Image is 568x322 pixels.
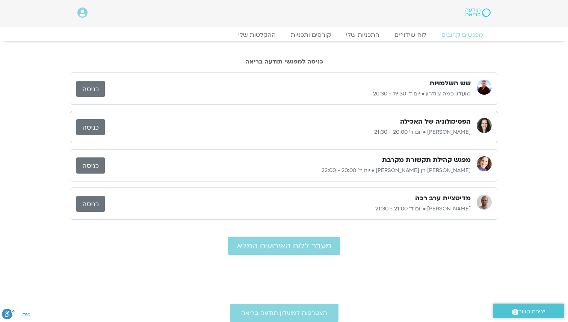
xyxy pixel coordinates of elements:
[477,80,492,95] img: מועדון פמה צ'ודרון
[477,156,492,171] img: שאנייה כהן בן חיים
[228,237,340,255] a: מעבר ללוח האירועים המלא
[241,310,327,316] span: הצטרפות למועדון תודעה בריאה
[76,196,105,212] a: כניסה
[400,117,471,126] h3: הפסיכולוגיה של האכילה
[105,89,471,98] p: מועדון פמה צ'ודרון • יום ד׳ 19:30 - 20:30
[477,118,492,133] img: הילה אפללו
[283,31,338,39] a: קורסים ותכניות
[105,128,471,137] p: [PERSON_NAME] • יום ד׳ 20:00 - 21:30
[76,119,105,135] a: כניסה
[429,79,471,88] h3: שש השלמויות
[230,304,338,322] a: הצטרפות למועדון תודעה בריאה
[387,31,434,39] a: לוח שידורים
[493,304,564,318] a: יצירת קשר
[70,58,498,65] h2: כניסה למפגשי תודעה בריאה
[77,31,491,39] nav: Menu
[338,31,387,39] a: התכניות שלי
[76,157,105,174] a: כניסה
[76,81,105,97] a: כניסה
[237,242,331,250] span: מעבר ללוח האירועים המלא
[231,31,283,39] a: ההקלטות שלי
[382,156,471,165] h3: מפגש קהילת תקשורת מקרבת
[434,31,491,39] a: מפגשים קרובים
[415,194,471,203] h3: מדיטציית ערב רכה
[105,166,471,175] p: [PERSON_NAME] בן [PERSON_NAME] • יום ד׳ 20:00 - 22:00
[105,204,471,213] p: [PERSON_NAME] • יום ד׳ 21:00 - 21:30
[477,195,492,210] img: דקל קנטי
[518,307,545,317] span: יצירת קשר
